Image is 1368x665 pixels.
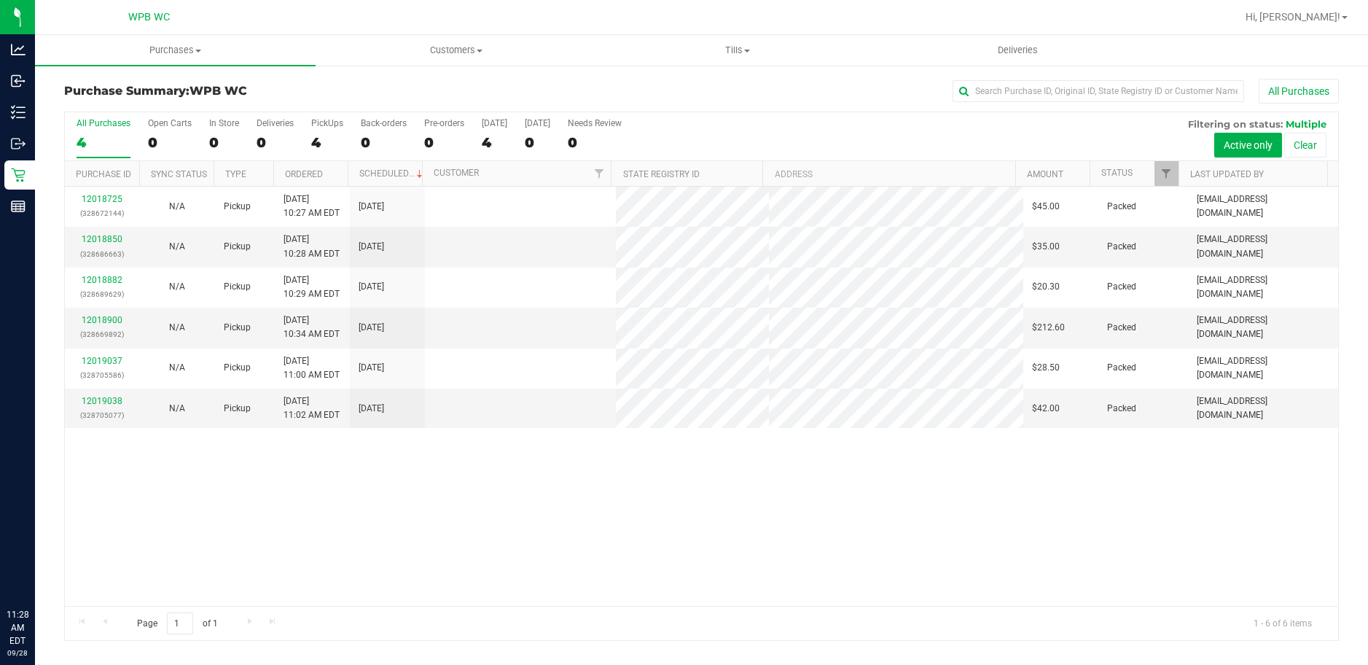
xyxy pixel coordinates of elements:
span: Pickup [224,200,251,214]
div: 0 [525,134,550,151]
span: Packed [1107,200,1136,214]
a: 12018725 [82,194,122,204]
a: Filter [587,161,611,186]
div: 4 [311,134,343,151]
div: All Purchases [77,118,130,128]
span: $28.50 [1032,361,1060,375]
div: 4 [482,134,507,151]
a: 12019038 [82,396,122,406]
a: 12018882 [82,275,122,285]
button: N/A [169,402,185,416]
button: Active only [1214,133,1282,157]
span: Hi, [PERSON_NAME]! [1246,11,1340,23]
span: [DATE] [359,402,384,416]
span: $45.00 [1032,200,1060,214]
p: (328689629) [74,287,131,301]
div: 0 [568,134,622,151]
p: 11:28 AM EDT [7,608,28,647]
div: Needs Review [568,118,622,128]
div: Open Carts [148,118,192,128]
a: Last Updated By [1190,169,1264,179]
span: WPB WC [128,11,170,23]
span: [DATE] [359,240,384,254]
button: Clear [1284,133,1326,157]
div: Back-orders [361,118,407,128]
span: [DATE] 10:34 AM EDT [284,314,340,341]
div: 0 [361,134,407,151]
a: State Registry ID [623,169,700,179]
span: Not Applicable [169,362,185,373]
div: [DATE] [482,118,507,128]
button: N/A [169,321,185,335]
p: (328705077) [74,408,131,422]
inline-svg: Analytics [11,42,26,57]
a: Purchase ID [76,169,131,179]
button: N/A [169,240,185,254]
span: [DATE] [359,321,384,335]
div: Deliveries [257,118,294,128]
a: Ordered [285,169,323,179]
span: Not Applicable [169,281,185,292]
a: Sync Status [151,169,207,179]
div: 4 [77,134,130,151]
button: All Purchases [1259,79,1339,104]
span: Packed [1107,361,1136,375]
span: [EMAIL_ADDRESS][DOMAIN_NAME] [1197,192,1329,220]
span: [DATE] [359,200,384,214]
a: Filter [1154,161,1179,186]
span: $20.30 [1032,280,1060,294]
span: [EMAIL_ADDRESS][DOMAIN_NAME] [1197,273,1329,301]
button: N/A [169,361,185,375]
span: [EMAIL_ADDRESS][DOMAIN_NAME] [1197,354,1329,382]
span: Not Applicable [169,241,185,252]
h3: Purchase Summary: [64,85,489,98]
div: [DATE] [525,118,550,128]
span: [DATE] 11:02 AM EDT [284,394,340,422]
a: Amount [1027,169,1063,179]
p: (328686663) [74,247,131,261]
span: Pickup [224,321,251,335]
span: [DATE] [359,361,384,375]
span: Filtering on status: [1188,118,1283,130]
div: 0 [257,134,294,151]
span: WPB WC [189,84,247,98]
span: $35.00 [1032,240,1060,254]
iframe: Resource center [15,548,58,592]
inline-svg: Retail [11,168,26,182]
span: Packed [1107,321,1136,335]
div: 0 [424,134,464,151]
inline-svg: Inventory [11,105,26,120]
a: Customers [316,35,596,66]
a: Scheduled [359,168,426,179]
a: Type [225,169,246,179]
span: Pickup [224,280,251,294]
input: Search Purchase ID, Original ID, State Registry ID or Customer Name... [953,80,1244,102]
span: [EMAIL_ADDRESS][DOMAIN_NAME] [1197,314,1329,341]
span: Pickup [224,402,251,416]
span: Not Applicable [169,403,185,413]
span: Packed [1107,240,1136,254]
span: [EMAIL_ADDRESS][DOMAIN_NAME] [1197,394,1329,422]
button: N/A [169,200,185,214]
span: [DATE] [359,280,384,294]
a: Customer [434,168,479,178]
a: Deliveries [878,35,1158,66]
span: Packed [1107,402,1136,416]
a: 12018900 [82,315,122,325]
p: 09/28 [7,647,28,658]
span: [DATE] 10:29 AM EDT [284,273,340,301]
span: [EMAIL_ADDRESS][DOMAIN_NAME] [1197,233,1329,260]
span: [DATE] 10:28 AM EDT [284,233,340,260]
span: Customers [316,44,595,57]
span: Deliveries [978,44,1058,57]
button: N/A [169,280,185,294]
a: 12018850 [82,234,122,244]
input: 1 [167,612,193,635]
p: (328672144) [74,206,131,220]
a: Purchases [35,35,316,66]
span: Pickup [224,361,251,375]
inline-svg: Reports [11,199,26,214]
div: 0 [209,134,239,151]
inline-svg: Outbound [11,136,26,151]
span: $42.00 [1032,402,1060,416]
